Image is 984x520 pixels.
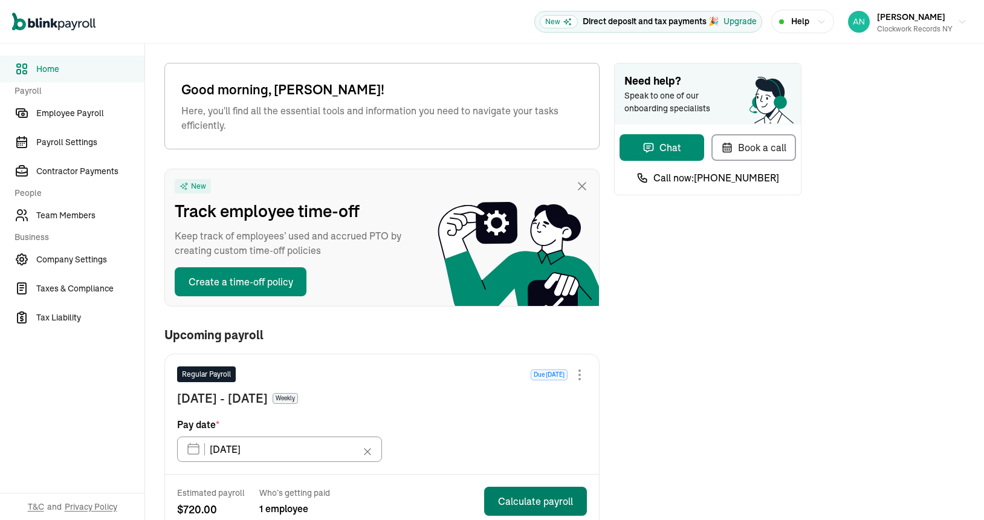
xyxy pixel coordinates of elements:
[653,171,779,185] span: Call now: [PHONE_NUMBER]
[175,229,416,258] span: Keep track of employees’ used and accrued PTO by creating custom time-off policies
[484,487,587,516] button: Calculate payroll
[540,15,578,28] span: New
[273,393,298,404] span: Weekly
[177,417,219,432] span: Pay date
[777,389,984,520] iframe: Chat Widget
[182,369,231,380] span: Regular Payroll
[711,134,796,161] button: Book a call
[583,15,719,28] p: Direct deposit and tax payments 🎉
[175,267,306,296] button: Create a time-off policy
[15,85,137,97] span: Payroll
[259,487,330,499] span: Who’s getting paid
[843,7,972,37] button: [PERSON_NAME]Clockwork Records NY
[791,15,809,28] span: Help
[723,15,757,28] button: Upgrade
[36,136,144,149] span: Payroll Settings
[175,198,416,224] span: Track employee time-off
[36,311,144,324] span: Tax Liability
[177,501,245,518] span: $ 720.00
[36,107,144,120] span: Employee Payroll
[771,10,834,33] button: Help
[36,282,144,295] span: Taxes & Compliance
[12,4,95,39] nav: Global
[624,73,791,89] span: Need help?
[877,11,945,22] span: [PERSON_NAME]
[28,501,44,513] span: T&C
[181,80,583,100] span: Good morning, [PERSON_NAME]!
[65,501,117,513] span: Privacy Policy
[177,437,382,462] input: XX/XX/XX
[643,140,681,155] div: Chat
[15,231,137,244] span: Business
[36,253,144,266] span: Company Settings
[177,389,268,408] span: [DATE] - [DATE]
[259,501,330,516] span: 1 employee
[36,165,144,178] span: Contractor Payments
[620,134,704,161] button: Chat
[164,328,264,342] span: Upcoming payroll
[531,369,568,380] span: Due [DATE]
[181,103,583,132] span: Here, you'll find all the essential tools and information you need to navigate your tasks efficie...
[15,187,137,200] span: People
[721,140,786,155] div: Book a call
[624,89,727,115] span: Speak to one of our onboarding specialists
[36,63,144,76] span: Home
[177,487,245,499] span: Estimated payroll
[877,24,953,34] div: Clockwork Records NY
[191,181,206,191] span: New
[36,209,144,222] span: Team Members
